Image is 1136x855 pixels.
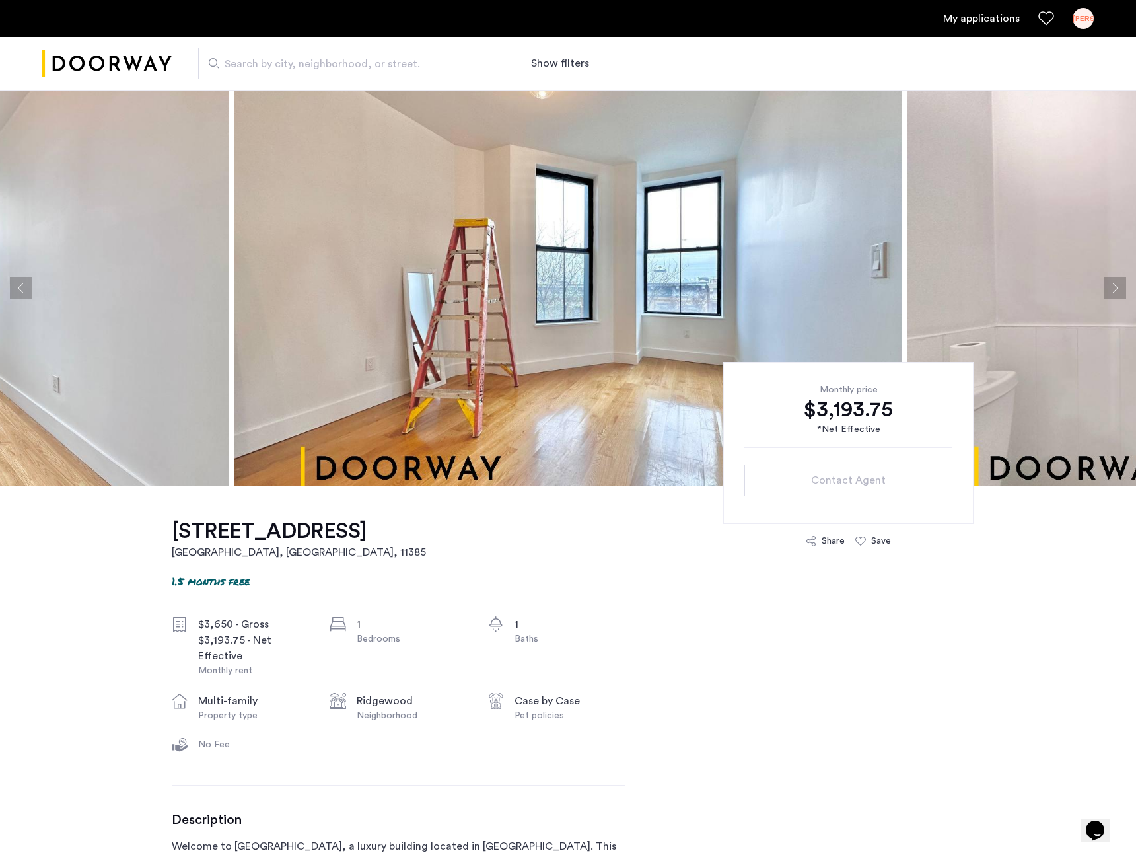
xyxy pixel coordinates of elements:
div: Baths [515,632,625,646]
div: Monthly price [744,383,952,396]
div: *Net Effective [744,423,952,437]
h2: [GEOGRAPHIC_DATA], [GEOGRAPHIC_DATA] , 11385 [172,544,426,560]
div: No Fee [198,738,309,751]
a: [STREET_ADDRESS][GEOGRAPHIC_DATA], [GEOGRAPHIC_DATA], 11385 [172,518,426,560]
div: Pet policies [515,709,625,722]
a: My application [943,11,1020,26]
div: multi-family [198,693,309,709]
button: Previous apartment [10,277,32,299]
button: button [744,465,952,496]
span: Search by city, neighborhood, or street. [225,56,478,72]
span: Contact Agent [811,472,886,488]
img: apartment [234,90,902,486]
div: Case by Case [515,693,625,709]
div: Share [822,535,845,548]
button: Next apartment [1104,277,1126,299]
div: 1 [515,616,625,632]
div: 1 [357,616,468,632]
div: $3,193.75 [744,396,952,423]
a: Cazamio logo [42,39,172,89]
h3: Description [172,812,625,828]
p: 1.5 months free [172,574,250,589]
div: Ridgewood [357,693,468,709]
iframe: chat widget [1081,802,1123,842]
input: Apartment Search [198,48,515,79]
img: logo [42,39,172,89]
a: Favorites [1038,11,1054,26]
div: [PERSON_NAME] [1073,8,1094,29]
div: Save [871,535,891,548]
h1: [STREET_ADDRESS] [172,518,426,544]
div: Property type [198,709,309,722]
div: $3,193.75 - Net Effective [198,632,309,664]
div: Neighborhood [357,709,468,722]
button: Show or hide filters [531,56,589,71]
div: $3,650 - Gross [198,616,309,632]
div: Monthly rent [198,664,309,677]
div: Bedrooms [357,632,468,646]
